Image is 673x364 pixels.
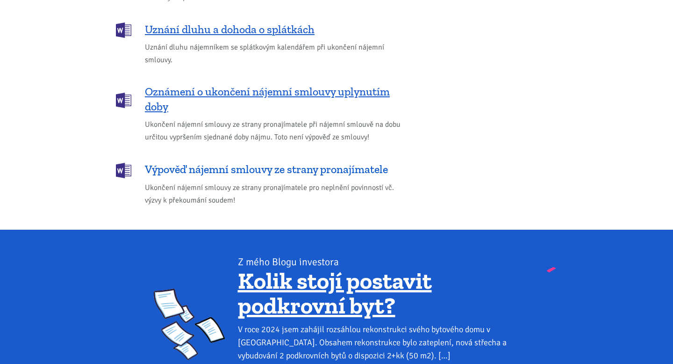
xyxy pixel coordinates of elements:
div: Z mého Blogu investora [238,255,520,269]
img: DOCX (Word) [116,163,131,178]
span: Výpověď nájemní smlouvy ze strany pronajímatele [145,162,388,177]
div: V roce 2024 jsem zahájil rozsáhlou rekonstrukci svého bytového domu v [GEOGRAPHIC_DATA]. Obsahem ... [238,323,520,362]
span: Uznání dluhu nájemníkem se splátkovým kalendářem při ukončení nájemní smlouvy. [145,41,406,66]
img: DOCX (Word) [116,93,131,108]
a: Výpověď nájemní smlouvy ze strany pronajímatele [116,162,406,177]
img: DOCX (Word) [116,22,131,38]
a: Uznání dluhu a dohoda o splátkách [116,22,406,37]
span: Ukončení nájemní smlouvy ze strany pronajímatele pro neplnění povinností vč. výzvy k překoumání s... [145,182,406,207]
a: Kolik stojí postavit podkrovní byt? [238,267,432,320]
a: Oznámení o ukončení nájemní smlouvy uplynutím doby [116,84,406,114]
span: Ukončení nájemní smlouvy ze strany pronajímatele při nájemní smlouvě na dobu určitou vypršením sj... [145,118,406,144]
span: Uznání dluhu a dohoda o splátkách [145,22,315,37]
span: Oznámení o ukončení nájemní smlouvy uplynutím doby [145,84,406,114]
